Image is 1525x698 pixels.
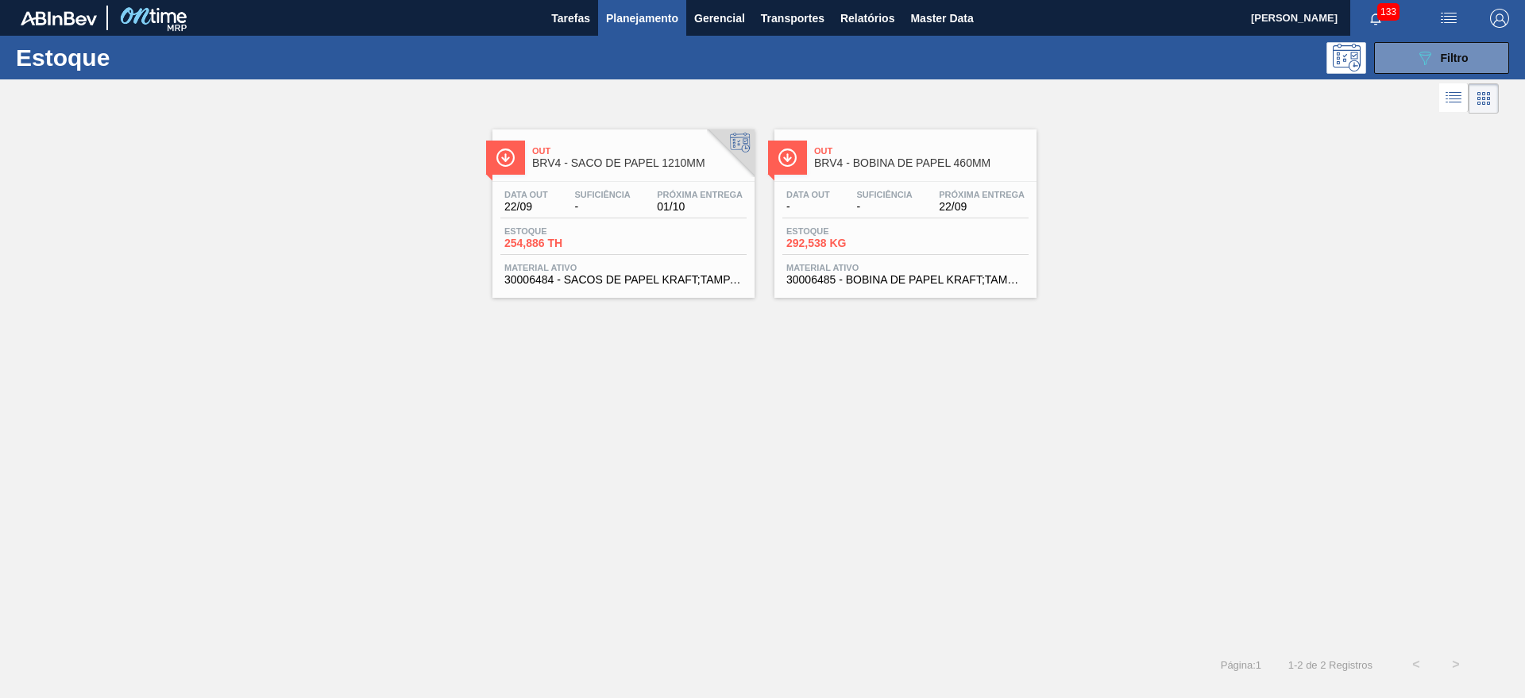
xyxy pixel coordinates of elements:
span: - [786,201,830,213]
span: Planejamento [606,9,678,28]
span: 22/09 [939,201,1025,213]
a: ÍconeOutBRV4 - SACO DE PAPEL 1210MMData out22/09Suficiência-Próxima Entrega01/10Estoque254,886 TH... [481,118,762,298]
span: Filtro [1441,52,1469,64]
div: Visão em Cards [1469,83,1499,114]
span: Master Data [910,9,973,28]
span: 22/09 [504,201,548,213]
span: Out [532,146,747,156]
span: Tarefas [551,9,590,28]
button: Filtro [1374,42,1509,74]
span: Próxima Entrega [657,190,743,199]
span: 133 [1377,3,1400,21]
span: 1 - 2 de 2 Registros [1285,659,1372,671]
span: Data out [504,190,548,199]
span: - [574,201,630,213]
span: Relatórios [840,9,894,28]
span: - [856,201,912,213]
img: Ícone [496,148,515,168]
button: > [1436,645,1476,685]
span: Gerencial [694,9,745,28]
span: Data out [786,190,830,199]
span: Estoque [786,226,898,236]
span: 30006484 - SACOS DE PAPEL KRAFT;TAMPA ALUMINIO [504,274,743,286]
span: 30006485 - BOBINA DE PAPEL KRAFT;TAMPA ALUMINIO [786,274,1025,286]
span: Próxima Entrega [939,190,1025,199]
span: Suficiência [574,190,630,199]
span: 01/10 [657,201,743,213]
h1: Estoque [16,48,253,67]
span: Material ativo [786,263,1025,272]
span: 254,886 TH [504,237,616,249]
a: ÍconeOutBRV4 - BOBINA DE PAPEL 460MMData out-Suficiência-Próxima Entrega22/09Estoque292,538 KGMat... [762,118,1044,298]
span: Estoque [504,226,616,236]
img: TNhmsLtSVTkK8tSr43FrP2fwEKptu5GPRR3wAAAABJRU5ErkJggg== [21,11,97,25]
img: Ícone [778,148,797,168]
button: Notificações [1350,7,1401,29]
div: Visão em Lista [1439,83,1469,114]
span: BRV4 - SACO DE PAPEL 1210MM [532,157,747,169]
span: Transportes [761,9,824,28]
span: Página : 1 [1221,659,1261,671]
div: Pogramando: nenhum usuário selecionado [1326,42,1366,74]
button: < [1396,645,1436,685]
span: 292,538 KG [786,237,898,249]
span: BRV4 - BOBINA DE PAPEL 460MM [814,157,1029,169]
span: Suficiência [856,190,912,199]
span: Material ativo [504,263,743,272]
img: Logout [1490,9,1509,28]
span: Out [814,146,1029,156]
img: userActions [1439,9,1458,28]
